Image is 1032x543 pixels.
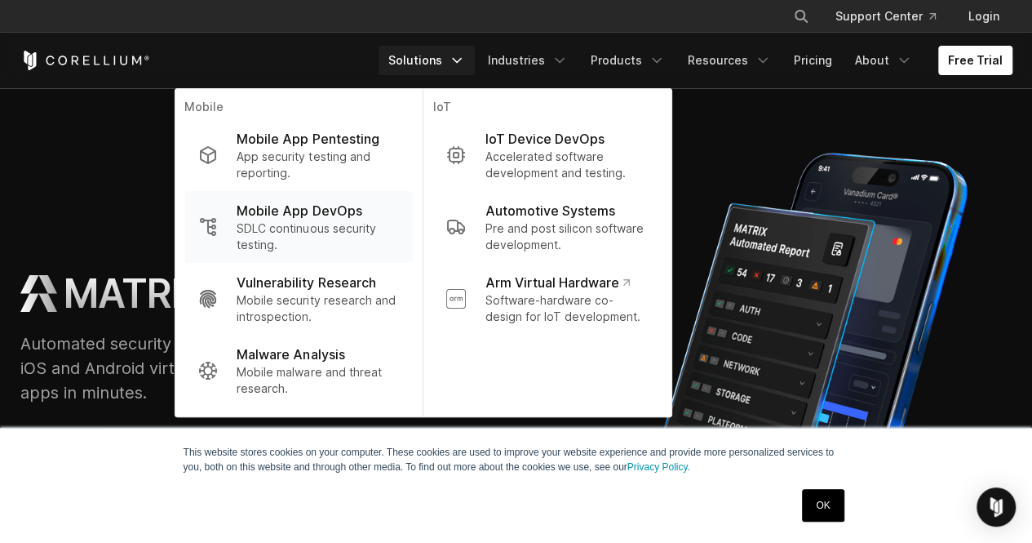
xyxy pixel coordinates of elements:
[184,99,412,119] p: Mobile
[485,201,614,220] p: Automotive Systems
[784,46,842,75] a: Pricing
[20,51,150,70] a: Corellium Home
[237,201,361,220] p: Mobile App DevOps
[432,99,661,119] p: IoT
[184,263,412,335] a: Vulnerability Research Mobile security research and introspection.
[237,273,375,292] p: Vulnerability Research
[485,220,648,253] p: Pre and post silicon software development.
[379,46,1012,75] div: Navigation Menu
[184,335,412,407] a: Malware Analysis Mobile malware and threat research.
[845,46,922,75] a: About
[773,2,1012,31] div: Navigation Menu
[485,292,648,325] p: Software-hardware co-design for IoT development.
[977,487,1016,527] div: Open Intercom Messenger
[379,46,475,75] a: Solutions
[432,191,661,263] a: Automotive Systems Pre and post silicon software development.
[237,149,399,181] p: App security testing and reporting.
[237,220,399,253] p: SDLC continuous security testing.
[955,2,1012,31] a: Login
[237,345,344,364] p: Malware Analysis
[20,332,586,405] p: Automated security testing and reporting for mobile apps, powered by iOS and Android virtual devi...
[184,191,412,263] a: Mobile App DevOps SDLC continuous security testing.
[237,292,399,325] p: Mobile security research and introspection.
[237,364,399,397] p: Mobile malware and threat research.
[938,46,1012,75] a: Free Trial
[786,2,816,31] button: Search
[485,149,648,181] p: Accelerated software development and testing.
[478,46,578,75] a: Industries
[802,489,844,522] a: OK
[432,119,661,191] a: IoT Device DevOps Accelerated software development and testing.
[237,129,379,149] p: Mobile App Pentesting
[485,273,629,292] p: Arm Virtual Hardware
[432,263,661,335] a: Arm Virtual Hardware Software-hardware co-design for IoT development.
[581,46,675,75] a: Products
[678,46,781,75] a: Resources
[485,129,604,149] p: IoT Device DevOps
[64,269,207,318] h1: MATRIX
[822,2,949,31] a: Support Center
[20,275,57,312] img: MATRIX Logo
[184,119,412,191] a: Mobile App Pentesting App security testing and reporting.
[184,445,849,474] p: This website stores cookies on your computer. These cookies are used to improve your website expe...
[627,461,690,473] a: Privacy Policy.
